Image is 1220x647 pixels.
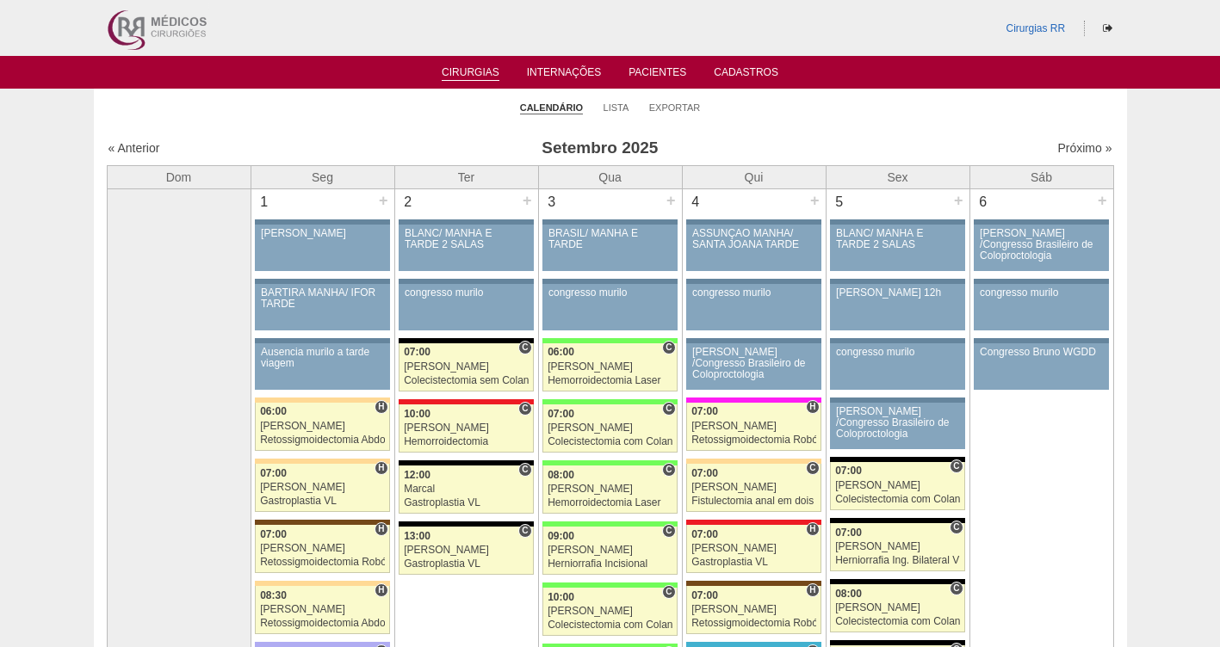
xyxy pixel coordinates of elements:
span: 07:00 [835,527,862,539]
div: Fistulectomia anal em dois tempos [691,496,816,507]
div: Key: Aviso [830,397,964,403]
a: C 10:00 [PERSON_NAME] Hemorroidectomia [399,404,533,453]
span: Hospital [806,583,819,597]
th: Seg [251,165,394,188]
div: 6 [970,189,997,215]
div: Colecistectomia com Colangiografia VL [548,436,672,447]
div: Key: Aviso [974,219,1108,225]
div: Key: Assunção [686,520,821,525]
span: 07:00 [835,465,862,477]
div: Key: Pro Matre [686,397,821,403]
span: Hospital [375,461,387,475]
div: Marcal [404,484,529,495]
a: BLANC/ MANHÃ E TARDE 2 SALAS [830,225,964,271]
a: H 08:30 [PERSON_NAME] Retossigmoidectomia Abdominal VL [255,586,389,634]
div: [PERSON_NAME] [548,422,672,434]
a: Calendário [520,102,583,114]
a: C 06:00 [PERSON_NAME] Hemorroidectomia Laser [542,343,677,391]
a: [PERSON_NAME] /Congresso Brasileiro de Coloproctologia [686,343,821,390]
a: [PERSON_NAME] [255,225,389,271]
a: [PERSON_NAME] /Congresso Brasileiro de Coloproctologia [830,403,964,449]
div: Key: Bartira [255,581,389,586]
a: C 07:00 [PERSON_NAME] Fistulectomia anal em dois tempos [686,464,821,512]
div: Key: Blanc [830,579,964,584]
div: [PERSON_NAME] [404,422,529,434]
span: 07:00 [691,528,718,540]
a: H 07:00 [PERSON_NAME] Retossigmoidectomia Robótica [686,586,821,634]
a: Ausencia murilo a tarde viagem [255,343,389,390]
div: Key: Brasil [542,521,677,527]
a: ASSUNÇÃO MANHÃ/ SANTA JOANA TARDE [686,225,821,271]
div: Key: Santa Joana [255,520,389,525]
div: Key: Aviso [686,279,821,284]
a: C 10:00 [PERSON_NAME] Colecistectomia com Colangiografia VL [542,588,677,636]
div: [PERSON_NAME] [691,421,816,432]
div: + [808,189,822,212]
div: [PERSON_NAME] [691,604,816,615]
div: + [951,189,966,212]
div: Key: Santa Joana [686,581,821,586]
div: 3 [539,189,566,215]
div: BLANC/ MANHÃ E TARDE 2 SALAS [405,228,528,250]
span: Hospital [806,522,819,536]
a: congresso murilo [686,284,821,330]
a: C 07:00 [PERSON_NAME] Colecistectomia com Colangiografia VL [542,404,677,453]
a: C 07:00 [PERSON_NAME] Colecistectomia sem Colangiografia VL [399,343,533,391]
div: [PERSON_NAME] [261,228,384,239]
div: 1 [251,189,278,215]
div: [PERSON_NAME] [835,541,960,552]
div: [PERSON_NAME] [260,543,385,554]
span: 12:00 [404,469,430,481]
div: [PERSON_NAME] [404,545,529,556]
a: C 09:00 [PERSON_NAME] Herniorrafia Incisional [542,527,677,575]
span: Consultório [662,585,675,599]
a: C 12:00 Marcal Gastroplastia VL [399,465,533,514]
a: BARTIRA MANHÃ/ IFOR TARDE [255,284,389,330]
div: Retossigmoidectomia Robótica [691,618,816,629]
div: Colecistectomia com Colangiografia VL [835,494,960,505]
span: 09:00 [548,530,574,542]
span: 07:00 [260,467,287,479]
div: + [664,189,678,212]
div: Ausencia murilo a tarde viagem [261,347,384,369]
div: [PERSON_NAME] [548,484,672,495]
span: 07:00 [691,589,718,601]
div: [PERSON_NAME] [835,602,960,613]
div: Congresso Bruno WGDD [980,347,1103,358]
span: 10:00 [404,408,430,420]
a: BLANC/ MANHÃ E TARDE 2 SALAS [399,225,533,271]
a: Próximo » [1057,141,1112,155]
div: [PERSON_NAME] [548,606,672,617]
span: Consultório [518,402,531,416]
div: Key: Aviso [542,279,677,284]
div: congresso murilo [836,347,959,358]
div: Retossigmoidectomia Abdominal VL [260,434,385,446]
div: Key: Christóvão da Gama [255,642,389,647]
div: Key: Blanc [830,518,964,523]
div: Key: Neomater [686,642,821,647]
div: + [520,189,535,212]
div: 2 [395,189,422,215]
a: congresso murilo [542,284,677,330]
div: Key: Aviso [974,338,1108,343]
div: + [376,189,391,212]
h3: Setembro 2025 [349,136,851,161]
div: 5 [827,189,853,215]
a: Congresso Bruno WGDD [974,343,1108,390]
div: congresso murilo [548,287,672,299]
div: Key: Aviso [255,338,389,343]
div: Key: Brasil [542,460,677,465]
div: Key: Aviso [974,279,1108,284]
div: [PERSON_NAME] [548,545,672,556]
div: Key: Aviso [399,219,533,225]
a: « Anterior [108,141,160,155]
span: 07:00 [691,467,718,479]
div: Gastroplastia VL [404,558,529,570]
div: Gastroplastia VL [404,497,529,508]
div: Key: Blanc [830,457,964,462]
span: Consultório [518,463,531,477]
a: congresso murilo [974,284,1108,330]
div: Key: Aviso [830,279,964,284]
span: 08:30 [260,589,287,601]
a: C 08:00 [PERSON_NAME] Hemorroidectomia Laser [542,465,677,514]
